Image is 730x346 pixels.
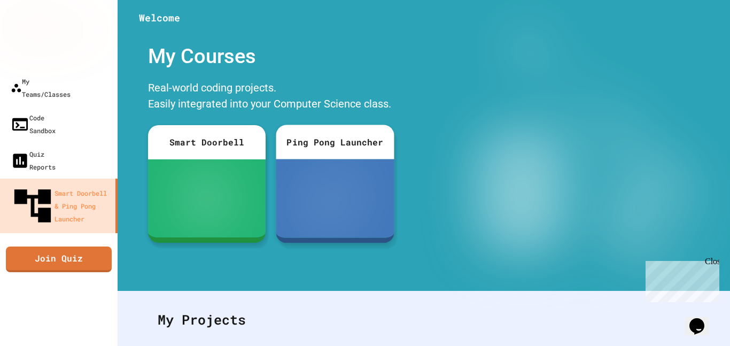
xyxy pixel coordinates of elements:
[311,177,359,220] img: ppl-with-ball.png
[191,177,222,220] img: sdb-white.svg
[6,247,112,272] a: Join Quiz
[11,148,56,173] div: Quiz Reports
[4,4,74,68] div: Chat with us now!Close
[11,184,111,228] div: Smart Doorbell & Ping Pong Launcher
[276,125,394,159] div: Ping Pong Launcher
[433,36,720,280] img: banner-image-my-projects.png
[641,257,719,302] iframe: chat widget
[11,75,71,101] div: My Teams/Classes
[143,77,399,117] div: Real-world coding projects. Easily integrated into your Computer Science class.
[143,36,399,77] div: My Courses
[11,11,107,39] img: logo-orange.svg
[685,303,719,335] iframe: chat widget
[11,111,56,137] div: Code Sandbox
[148,125,266,159] div: Smart Doorbell
[147,299,701,341] div: My Projects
